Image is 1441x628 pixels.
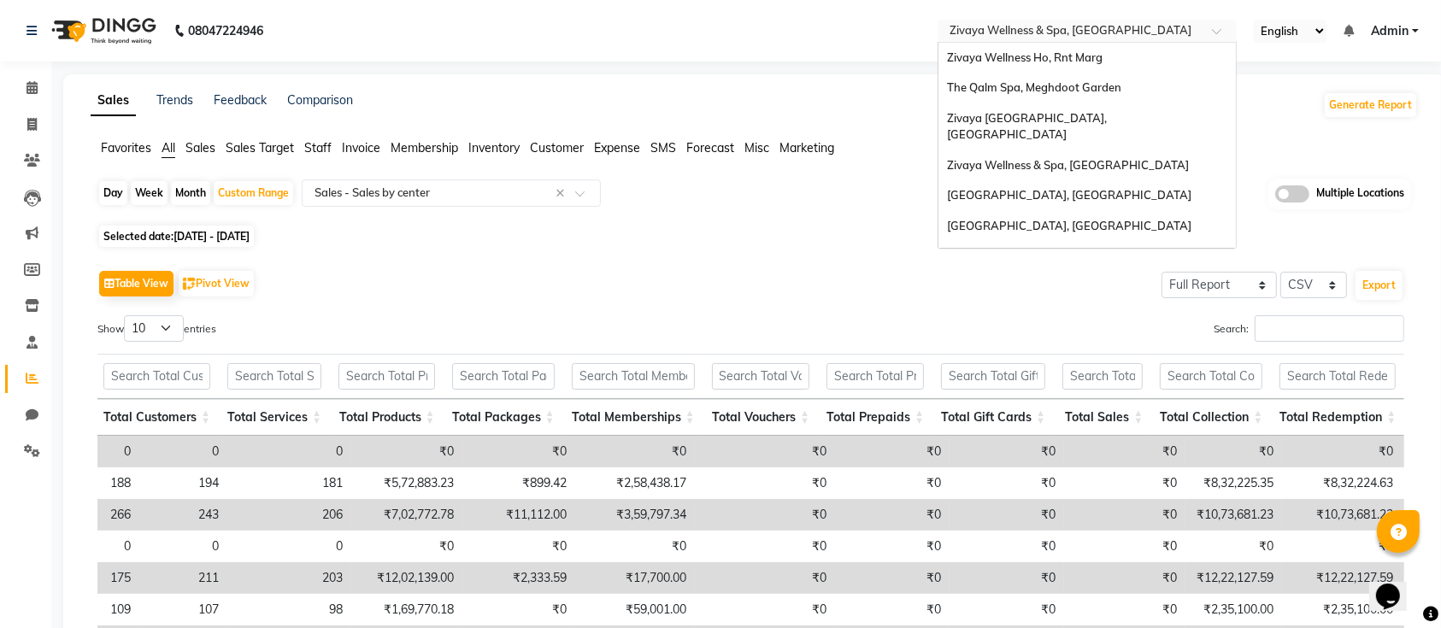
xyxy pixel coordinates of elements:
[594,140,640,156] span: Expense
[219,399,330,436] th: Total Services: activate to sort column ascending
[462,467,575,499] td: ₹899.42
[462,531,575,562] td: ₹0
[947,50,1103,64] span: Zivaya Wellness Ho, Rnt Marg
[563,399,703,436] th: Total Memberships: activate to sort column ascending
[835,436,950,467] td: ₹0
[183,278,196,291] img: pivot.png
[835,531,950,562] td: ₹0
[1316,185,1404,202] span: Multiple Locations
[947,111,1112,142] span: Zivaya [GEOGRAPHIC_DATA], [GEOGRAPHIC_DATA]
[835,499,950,531] td: ₹0
[1185,467,1282,499] td: ₹8,32,225.35
[99,181,127,205] div: Day
[462,594,575,625] td: ₹0
[139,436,227,467] td: 0
[139,499,227,531] td: 243
[1185,562,1282,594] td: ₹12,22,127.59
[99,226,254,247] span: Selected date:
[185,140,215,156] span: Sales
[103,363,210,390] input: Search Total Customers
[99,271,174,296] button: Table View
[124,315,184,342] select: Showentries
[835,594,950,625] td: ₹0
[227,562,351,594] td: 203
[342,140,380,156] span: Invoice
[1151,399,1271,436] th: Total Collection: activate to sort column ascending
[572,363,695,390] input: Search Total Memberships
[97,315,216,342] label: Show entries
[938,42,1237,249] ng-dropdown-panel: Options list
[1064,467,1185,499] td: ₹0
[1325,93,1416,117] button: Generate Report
[188,7,263,55] b: 08047224946
[779,140,834,156] span: Marketing
[139,562,227,594] td: 211
[650,140,676,156] span: SMS
[932,399,1054,436] th: Total Gift Cards: activate to sort column ascending
[1054,399,1151,436] th: Total Sales: activate to sort column ascending
[1064,436,1185,467] td: ₹0
[156,92,193,108] a: Trends
[575,531,695,562] td: ₹0
[351,594,462,625] td: ₹1,69,770.18
[835,467,950,499] td: ₹0
[950,562,1064,594] td: ₹0
[227,436,351,467] td: 0
[695,436,835,467] td: ₹0
[695,562,835,594] td: ₹0
[351,499,462,531] td: ₹7,02,772.78
[338,363,434,390] input: Search Total Products
[44,7,161,55] img: logo
[1064,531,1185,562] td: ₹0
[947,188,1191,202] span: [GEOGRAPHIC_DATA], [GEOGRAPHIC_DATA]
[304,140,332,156] span: Staff
[1369,560,1424,611] iframe: chat widget
[227,594,351,625] td: 98
[1160,363,1262,390] input: Search Total Collection
[695,499,835,531] td: ₹0
[131,181,168,205] div: Week
[462,436,575,467] td: ₹0
[1371,22,1409,40] span: Admin
[139,594,227,625] td: 107
[226,140,294,156] span: Sales Target
[1271,399,1404,436] th: Total Redemption: activate to sort column ascending
[695,594,835,625] td: ₹0
[462,499,575,531] td: ₹11,112.00
[575,467,695,499] td: ₹2,58,438.17
[1064,499,1185,531] td: ₹0
[1282,436,1402,467] td: ₹0
[351,436,462,467] td: ₹0
[950,594,1064,625] td: ₹0
[139,531,227,562] td: 0
[462,562,575,594] td: ₹2,333.59
[703,399,819,436] th: Total Vouchers: activate to sort column ascending
[452,363,555,390] input: Search Total Packages
[556,185,570,202] span: Clear all
[330,399,443,436] th: Total Products: activate to sort column ascending
[575,499,695,531] td: ₹3,59,797.34
[391,140,458,156] span: Membership
[1282,562,1402,594] td: ₹12,22,127.59
[744,140,769,156] span: Misc
[1255,315,1404,342] input: Search:
[101,140,151,156] span: Favorites
[1214,315,1404,342] label: Search:
[1282,467,1402,499] td: ₹8,32,224.63
[947,219,1191,232] span: [GEOGRAPHIC_DATA], [GEOGRAPHIC_DATA]
[695,531,835,562] td: ₹0
[1185,531,1282,562] td: ₹0
[214,92,267,108] a: Feedback
[227,467,351,499] td: 181
[530,140,584,156] span: Customer
[95,399,219,436] th: Total Customers: activate to sort column ascending
[1282,499,1402,531] td: ₹10,73,681.23
[1064,594,1185,625] td: ₹0
[444,399,563,436] th: Total Packages: activate to sort column ascending
[941,363,1045,390] input: Search Total Gift Cards
[835,562,950,594] td: ₹0
[575,594,695,625] td: ₹59,001.00
[179,271,254,296] button: Pivot View
[287,92,353,108] a: Comparison
[695,467,835,499] td: ₹0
